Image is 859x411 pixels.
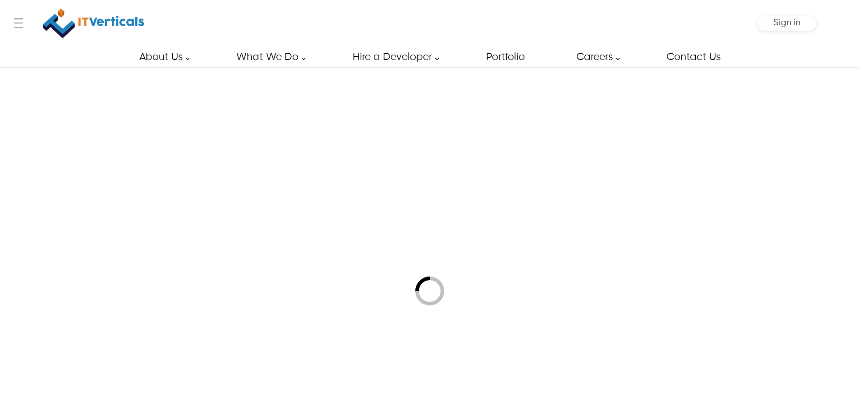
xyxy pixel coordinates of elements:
[476,47,534,67] a: Portfolio
[129,47,195,67] a: About Us
[773,18,800,28] span: Sign in
[342,47,444,67] a: Hire a Developer
[43,5,144,42] img: IT Verticals Inc
[566,47,625,67] a: Careers
[226,47,311,67] a: What We Do
[773,21,800,27] a: Sign in
[43,5,145,42] a: IT Verticals Inc
[656,47,730,67] a: Contact Us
